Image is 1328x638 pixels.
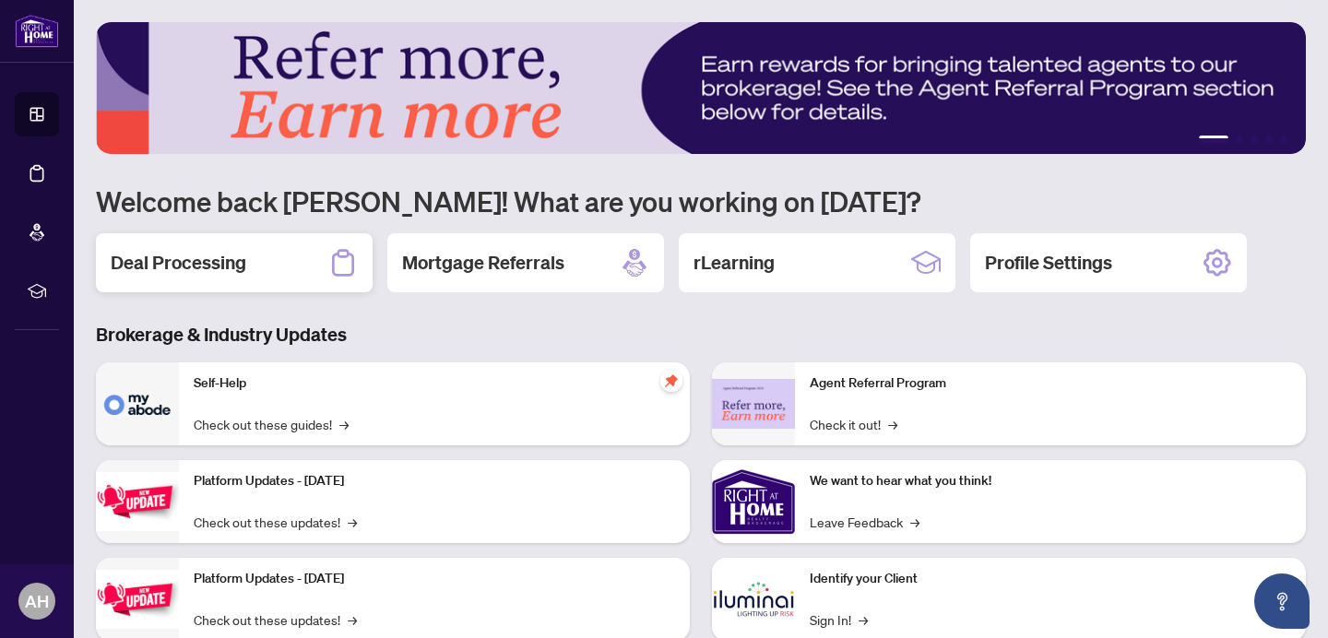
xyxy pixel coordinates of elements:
[348,609,357,630] span: →
[96,362,179,445] img: Self-Help
[194,471,675,491] p: Platform Updates - [DATE]
[1236,136,1243,143] button: 2
[1251,136,1258,143] button: 3
[96,472,179,530] img: Platform Updates - July 21, 2025
[348,512,357,532] span: →
[910,512,919,532] span: →
[25,588,49,614] span: AH
[1265,136,1273,143] button: 4
[194,609,357,630] a: Check out these updates!→
[194,569,675,589] p: Platform Updates - [DATE]
[810,569,1291,589] p: Identify your Client
[96,322,1306,348] h3: Brokerage & Industry Updates
[1280,136,1287,143] button: 5
[712,379,795,430] img: Agent Referral Program
[96,570,179,628] img: Platform Updates - July 8, 2025
[810,373,1291,394] p: Agent Referral Program
[985,250,1112,276] h2: Profile Settings
[339,414,349,434] span: →
[194,414,349,434] a: Check out these guides!→
[810,609,868,630] a: Sign In!→
[810,414,897,434] a: Check it out!→
[96,22,1306,154] img: Slide 0
[888,414,897,434] span: →
[810,512,919,532] a: Leave Feedback→
[694,250,775,276] h2: rLearning
[810,471,1291,491] p: We want to hear what you think!
[859,609,868,630] span: →
[712,460,795,543] img: We want to hear what you think!
[1254,573,1310,629] button: Open asap
[96,183,1306,219] h1: Welcome back [PERSON_NAME]! What are you working on [DATE]?
[1199,136,1228,143] button: 1
[111,250,246,276] h2: Deal Processing
[15,14,59,48] img: logo
[194,512,357,532] a: Check out these updates!→
[660,370,682,392] span: pushpin
[402,250,564,276] h2: Mortgage Referrals
[194,373,675,394] p: Self-Help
